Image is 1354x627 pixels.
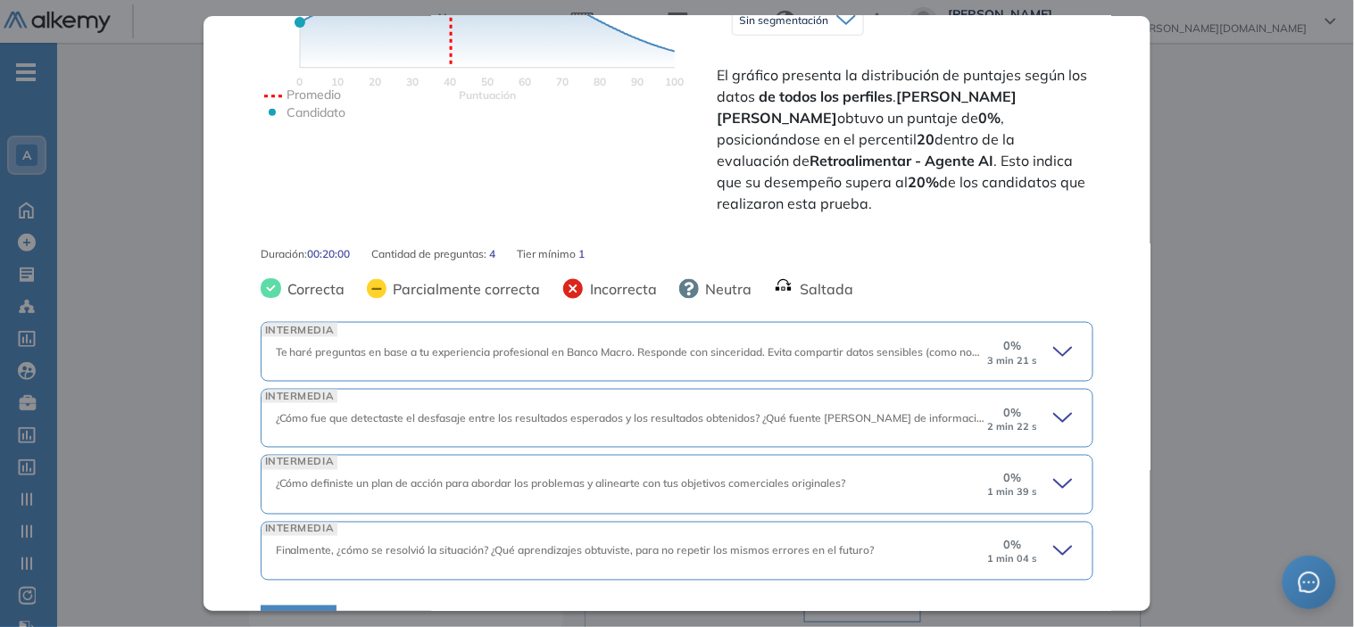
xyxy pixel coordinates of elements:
[909,173,940,191] strong: 20%
[584,278,658,300] span: Incorrecta
[987,421,1037,433] small: 2 min 22 s
[262,456,338,469] span: INTERMEDIA
[987,487,1037,499] small: 1 min 39 s
[459,88,516,102] text: Scores
[665,75,684,88] text: 100
[740,13,829,28] span: Sin segmentación
[262,523,338,536] span: INTERMEDIA
[331,75,344,88] text: 10
[594,75,606,88] text: 80
[372,246,490,262] span: Cantidad de preguntas:
[262,323,338,336] span: INTERMEDIA
[979,109,1001,127] strong: 0%
[579,246,586,262] span: 1
[793,278,854,300] span: Saltada
[1003,537,1021,554] span: 0 %
[987,355,1037,367] small: 3 min 21 s
[1003,470,1021,487] span: 0 %
[369,75,381,88] text: 20
[406,75,419,88] text: 30
[897,87,1018,105] strong: [PERSON_NAME]
[1003,337,1021,354] span: 0 %
[287,104,345,120] text: Candidato
[699,278,752,300] span: Neutra
[281,278,345,300] span: Correcta
[444,75,456,88] text: 40
[276,411,1054,425] span: ¿Cómo fue que detectaste el desfasaje entre los resultados esperados y los resultados obtenidos? ...
[631,75,644,88] text: 90
[276,544,875,557] span: Finalmente, ¿cómo se resolvió la situación? ¿Qué aprendizajes obtuviste, para no repetir los mism...
[386,278,541,300] span: Parcialmente correcta
[519,75,531,88] text: 60
[287,87,341,103] text: Promedio
[276,477,846,491] span: ¿Cómo definiste un plan de acción para abordar los problemas y alinearte con tus objetivos comerc...
[481,75,494,88] text: 50
[718,109,838,127] strong: [PERSON_NAME]
[918,130,935,148] strong: 20
[1299,572,1320,593] span: message
[810,152,994,169] strong: Retroalimentar - Agente AI
[718,64,1091,214] span: El gráfico presenta la distribución de puntajes según los datos . obtuvo un puntaje de , posicion...
[261,246,308,262] span: Duración :
[296,75,303,88] text: 0
[987,554,1037,565] small: 1 min 04 s
[308,246,351,262] span: 00:20:00
[518,246,579,262] span: Tier mínimo
[1003,404,1021,421] span: 0 %
[262,390,338,403] span: INTERMEDIA
[760,87,893,105] strong: de todos los perfiles
[556,75,569,88] text: 70
[490,246,496,262] span: 4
